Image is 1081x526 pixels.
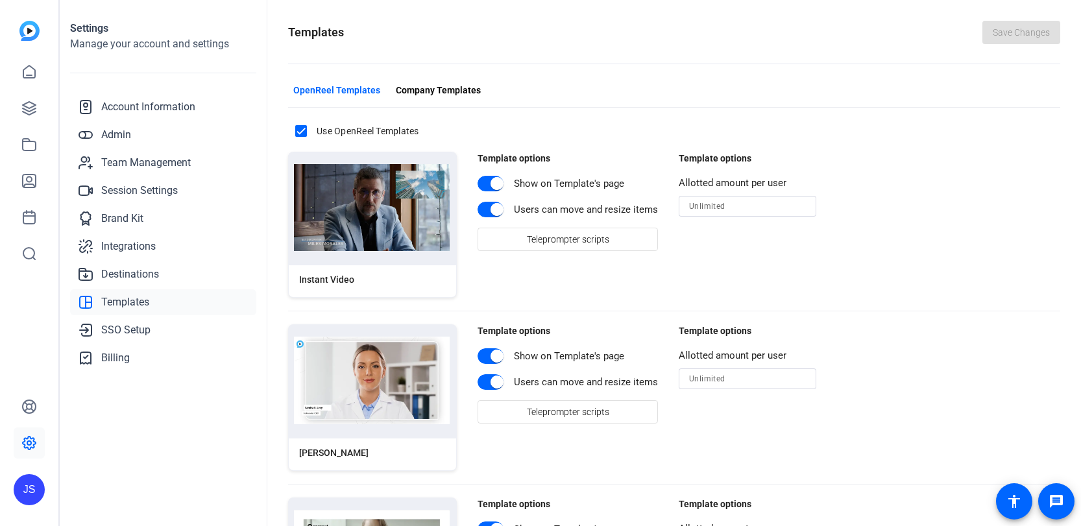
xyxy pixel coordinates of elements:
div: Template options [679,324,816,338]
span: Company Templates [396,84,481,97]
span: Billing [101,350,130,366]
button: OpenReel Templates [288,78,385,102]
span: OpenReel Templates [293,84,380,97]
div: Users can move and resize items [514,202,658,217]
a: Billing [70,345,256,371]
div: Show on Template's page [514,176,624,191]
a: Session Settings [70,178,256,204]
a: Account Information [70,94,256,120]
span: SSO Setup [101,322,151,338]
span: Team Management [101,155,191,171]
span: Admin [101,127,131,143]
div: Template options [679,152,816,165]
input: Unlimited [689,371,806,387]
a: Admin [70,122,256,148]
label: Use OpenReel Templates [314,125,419,137]
span: Brand Kit [101,211,143,226]
span: Account Information [101,99,195,115]
span: Teleprompter scripts [527,400,609,424]
div: Template options [478,324,658,338]
a: Team Management [70,150,256,176]
a: Brand Kit [70,206,256,232]
h1: Settings [70,21,256,36]
div: Allotted amount per user [679,348,816,363]
span: Teleprompter scripts [527,227,609,252]
div: Allotted amount per user [679,176,816,191]
h1: Templates [288,23,344,42]
a: Destinations [70,261,256,287]
button: Company Templates [391,78,486,102]
span: Integrations [101,239,156,254]
div: Template options [478,152,658,165]
a: SSO Setup [70,317,256,343]
button: Teleprompter scripts [478,228,658,251]
span: Templates [101,294,149,310]
span: Session Settings [101,183,178,198]
div: Show on Template's page [514,349,624,364]
h2: Manage your account and settings [70,36,256,52]
div: JS [14,474,45,505]
img: Template image [294,337,450,424]
img: Template image [294,164,450,251]
span: Destinations [101,267,159,282]
input: Unlimited [689,198,806,214]
a: Templates [70,289,256,315]
div: Template options [478,497,658,511]
mat-icon: accessibility [1006,494,1022,509]
a: Integrations [70,233,256,259]
div: Template options [679,497,816,511]
img: blue-gradient.svg [19,21,40,41]
div: [PERSON_NAME] [299,446,369,460]
button: Teleprompter scripts [478,400,658,424]
div: Users can move and resize items [514,375,658,390]
div: Instant Video [299,273,354,287]
mat-icon: message [1049,494,1064,509]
